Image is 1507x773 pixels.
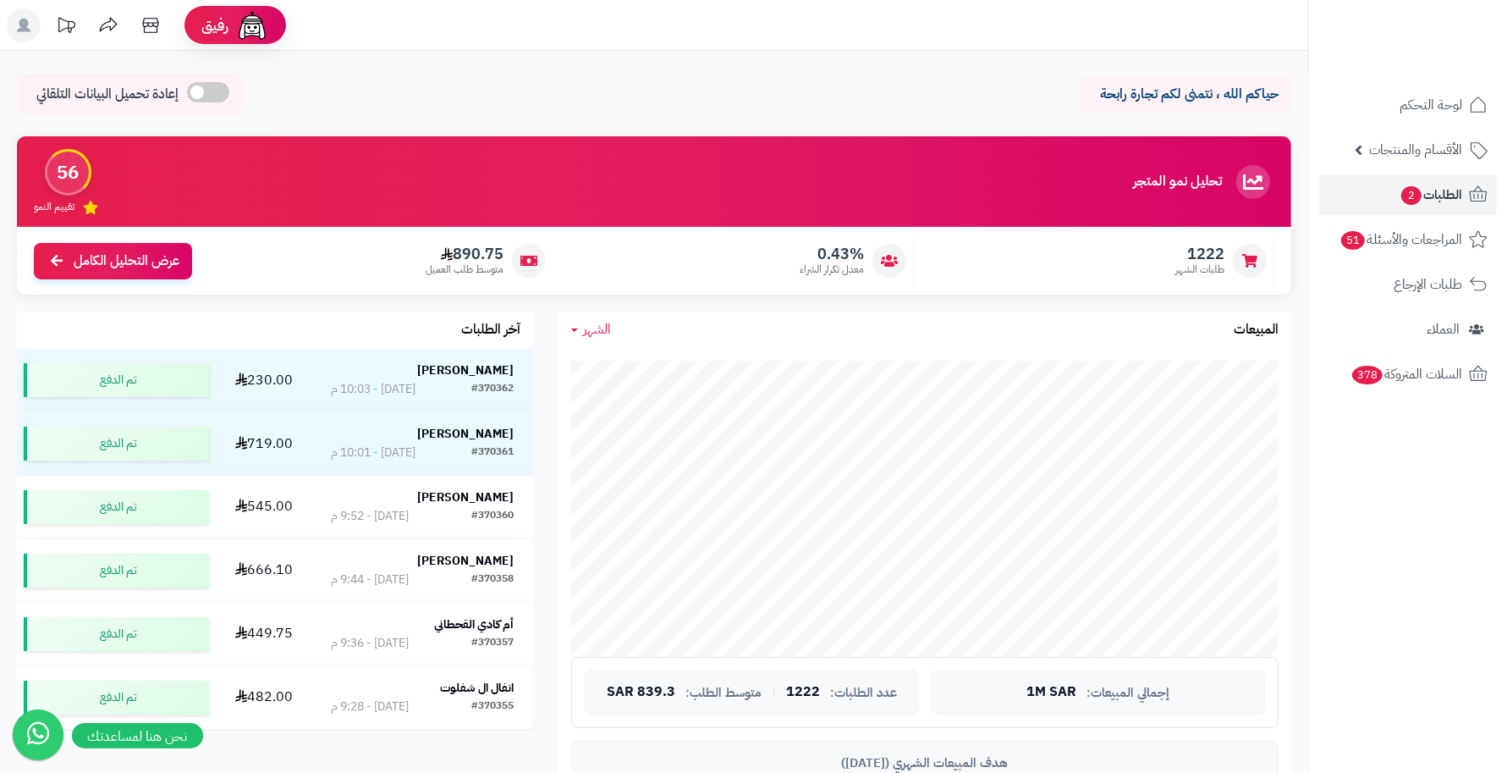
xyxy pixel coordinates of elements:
[74,251,179,271] span: عرض التحليل الكامل
[426,262,503,277] span: متوسط طلب العميل
[331,508,409,525] div: [DATE] - 9:52 م
[1400,93,1462,117] span: لوحة التحكم
[426,245,503,263] span: 890.75
[571,320,611,340] a: الشهر
[1339,228,1462,251] span: المراجعات والأسئلة
[331,635,409,652] div: [DATE] - 9:36 م
[685,686,762,700] span: متوسط الطلب:
[216,412,311,475] td: 719.00
[331,698,409,715] div: [DATE] - 9:28 م
[800,245,864,263] span: 0.43%
[216,476,311,538] td: 545.00
[1175,262,1224,277] span: طلبات الشهر
[585,754,1265,772] div: هدف المبيعات الشهري ([DATE])
[1175,245,1224,263] span: 1222
[786,685,820,700] span: 1222
[471,381,514,398] div: #370362
[1369,138,1462,162] span: الأقسام والمنتجات
[24,554,209,588] div: تم الدفع
[1026,685,1076,700] span: 1M SAR
[216,603,311,665] td: 449.75
[461,323,520,338] h3: آخر الطلبات
[471,698,514,715] div: #370355
[235,8,269,42] img: ai-face.png
[1086,686,1169,700] span: إجمالي المبيعات:
[1092,85,1279,104] p: حياكم الله ، نتمنى لكم تجارة رابحة
[1341,231,1365,250] span: 51
[1133,174,1222,190] h3: تحليل نمو المتجر
[45,8,87,47] a: تحديثات المنصة
[1401,186,1422,205] span: 2
[1234,323,1279,338] h3: المبيعات
[1400,183,1462,207] span: الطلبات
[1319,264,1497,305] a: طلبات الإرجاع
[1319,309,1497,350] a: العملاء
[1319,219,1497,260] a: المراجعات والأسئلة51
[1319,85,1497,125] a: لوحة التحكم
[331,381,415,398] div: [DATE] - 10:03 م
[583,319,611,340] span: الشهر
[417,362,514,379] strong: [PERSON_NAME]
[34,200,74,214] span: تقييم النمو
[1319,354,1497,395] a: السلات المتروكة378
[216,349,311,411] td: 230.00
[331,444,415,461] div: [DATE] - 10:01 م
[471,571,514,588] div: #370358
[1350,362,1462,386] span: السلات المتروكة
[417,425,514,443] strong: [PERSON_NAME]
[24,681,209,715] div: تم الدفع
[607,685,675,700] span: 839.3 SAR
[216,539,311,602] td: 666.10
[1392,46,1491,81] img: logo-2.png
[24,490,209,524] div: تم الدفع
[24,427,209,461] div: تم الدفع
[34,243,192,279] a: عرض التحليل الكامل
[1352,366,1383,384] span: 378
[201,15,228,36] span: رفيق
[830,686,897,700] span: عدد الطلبات:
[471,508,514,525] div: #370360
[417,552,514,570] strong: [PERSON_NAME]
[24,617,209,651] div: تم الدفع
[471,635,514,652] div: #370357
[36,85,179,104] span: إعادة تحميل البيانات التلقائي
[434,616,514,633] strong: أم كادي القحطاني
[1319,174,1497,215] a: الطلبات2
[24,363,209,397] div: تم الدفع
[216,666,311,729] td: 482.00
[440,679,514,697] strong: انفال ال شفلوت
[1394,273,1462,296] span: طلبات الإرجاع
[772,686,776,698] span: |
[417,489,514,506] strong: [PERSON_NAME]
[331,571,409,588] div: [DATE] - 9:44 م
[1427,317,1460,341] span: العملاء
[471,444,514,461] div: #370361
[800,262,864,277] span: معدل تكرار الشراء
